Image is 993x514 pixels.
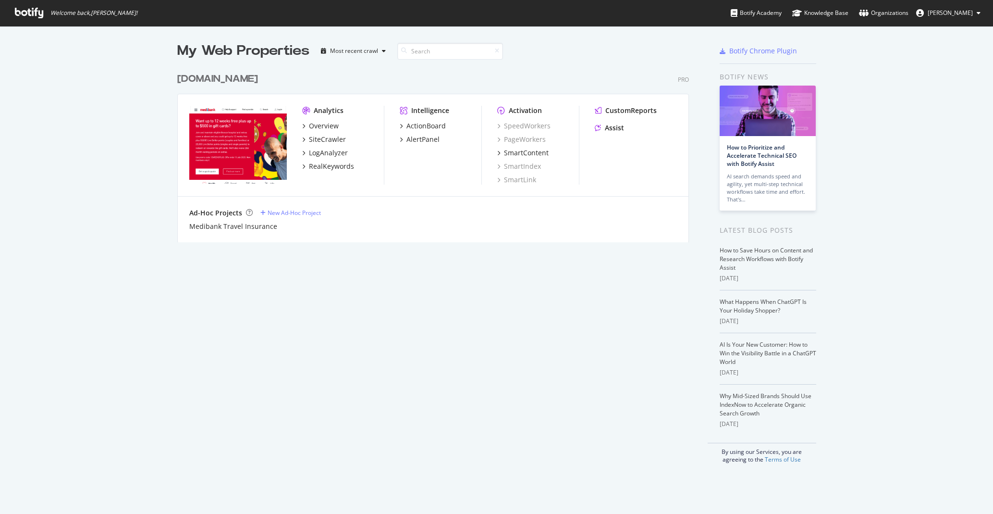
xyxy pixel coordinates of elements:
[177,72,262,86] a: [DOMAIN_NAME]
[720,274,816,283] div: [DATE]
[720,72,816,82] div: Botify news
[400,135,440,144] a: AlertPanel
[497,148,549,158] a: SmartContent
[497,162,541,171] a: SmartIndex
[765,455,801,464] a: Terms of Use
[731,8,782,18] div: Botify Academy
[595,123,624,133] a: Assist
[406,135,440,144] div: AlertPanel
[908,5,988,21] button: [PERSON_NAME]
[309,135,346,144] div: SiteCrawler
[189,106,287,184] img: Medibank.com.au
[504,148,549,158] div: SmartContent
[309,162,354,171] div: RealKeywords
[268,209,321,217] div: New Ad-Hoc Project
[314,106,343,115] div: Analytics
[720,368,816,377] div: [DATE]
[497,135,546,144] a: PageWorkers
[720,340,816,366] a: AI Is Your New Customer: How to Win the Visibility Battle in a ChatGPT World
[605,106,657,115] div: CustomReports
[859,8,908,18] div: Organizations
[302,162,354,171] a: RealKeywords
[400,121,446,131] a: ActionBoard
[595,106,657,115] a: CustomReports
[406,121,446,131] div: ActionBoard
[678,75,689,84] div: Pro
[317,43,390,59] button: Most recent crawl
[720,420,816,428] div: [DATE]
[189,208,242,218] div: Ad-Hoc Projects
[605,123,624,133] div: Assist
[309,148,348,158] div: LogAnalyzer
[720,246,813,272] a: How to Save Hours on Content and Research Workflows with Botify Assist
[411,106,449,115] div: Intelligence
[302,121,339,131] a: Overview
[720,86,816,136] img: How to Prioritize and Accelerate Technical SEO with Botify Assist
[708,443,816,464] div: By using our Services, you are agreeing to the
[177,72,258,86] div: [DOMAIN_NAME]
[497,175,536,185] a: SmartLink
[727,173,809,203] div: AI search demands speed and agility, yet multi-step technical workflows take time and effort. Tha...
[397,43,503,60] input: Search
[302,148,348,158] a: LogAnalyzer
[720,317,816,326] div: [DATE]
[309,121,339,131] div: Overview
[302,135,346,144] a: SiteCrawler
[50,9,137,17] span: Welcome back, [PERSON_NAME] !
[497,121,551,131] a: SpeedWorkers
[727,143,797,168] a: How to Prioritize and Accelerate Technical SEO with Botify Assist
[260,209,321,217] a: New Ad-Hoc Project
[729,46,797,56] div: Botify Chrome Plugin
[330,48,378,54] div: Most recent crawl
[720,225,816,236] div: Latest Blog Posts
[720,46,797,56] a: Botify Chrome Plugin
[177,41,309,61] div: My Web Properties
[509,106,542,115] div: Activation
[177,61,697,242] div: grid
[720,392,811,417] a: Why Mid-Sized Brands Should Use IndexNow to Accelerate Organic Search Growth
[792,8,848,18] div: Knowledge Base
[928,9,973,17] span: Simon Tsang
[189,222,277,231] a: Medibank Travel Insurance
[720,298,807,314] a: What Happens When ChatGPT Is Your Holiday Shopper?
